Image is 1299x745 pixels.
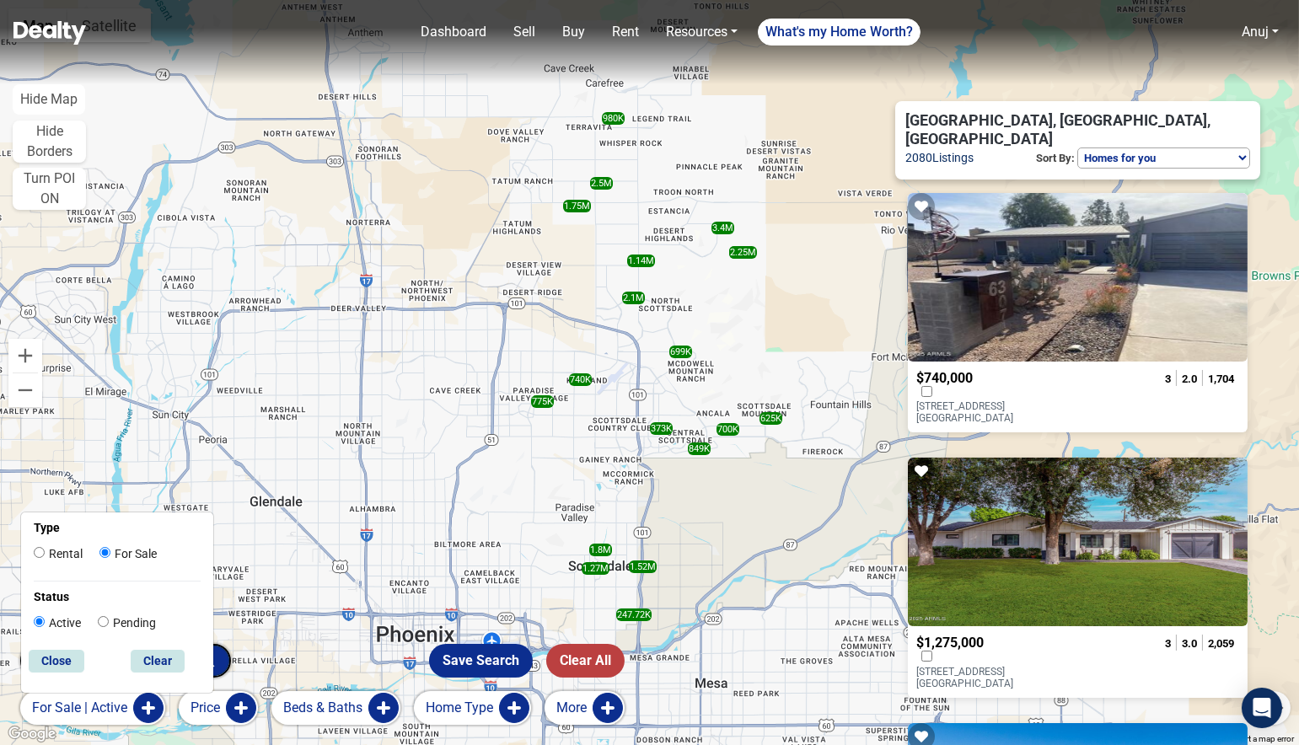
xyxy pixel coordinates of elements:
[616,608,652,621] div: 247.72K
[1182,372,1197,385] span: 2.0
[34,588,201,606] p: Status
[429,644,533,678] button: Save Search
[659,15,744,49] a: Resources
[669,346,692,358] div: 699K
[34,519,201,537] p: Type
[650,422,673,435] div: 373K
[1182,637,1197,650] span: 3.0
[8,339,42,372] button: Zoom in
[916,635,984,651] span: $1,275,000
[729,246,757,259] div: 2.25M
[605,15,646,49] a: Rent
[13,84,85,115] button: Hide Map
[20,691,165,725] button: for sale | active
[627,255,655,267] div: 1.14M
[271,691,400,725] button: Beds & Baths
[99,547,110,558] input: For Sale
[758,19,921,46] a: What's my Home Worth?
[717,423,739,436] div: 700K
[8,373,42,407] button: Zoom out
[1165,637,1171,650] span: 3
[34,547,45,558] input: Rental
[688,442,711,455] div: 849K
[589,544,612,556] div: 1.8M
[760,412,782,425] div: 625K
[711,222,734,234] div: 3.4M
[556,15,592,49] a: Buy
[13,121,86,163] button: Hide Borders
[130,649,185,673] button: Clear
[1242,688,1282,728] div: Open Intercom Messenger
[1208,372,1234,385] span: 1,704
[916,400,1052,424] p: [STREET_ADDRESS] [GEOGRAPHIC_DATA]
[99,545,157,563] label: For Sale
[414,691,531,725] button: Home Type
[507,15,542,49] a: Sell
[13,21,86,45] img: Dealty - Buy, Sell & Rent Homes
[34,616,45,627] input: Active
[569,373,592,386] div: 740K
[1033,147,1077,169] p: Sort By:
[622,292,645,304] div: 2.1M
[1235,15,1286,49] a: Anuj
[582,562,609,575] div: 1.27M
[916,666,1052,689] p: [STREET_ADDRESS] [GEOGRAPHIC_DATA]
[563,200,591,212] div: 1.75M
[545,691,625,725] button: More
[28,649,85,673] button: Close
[179,691,258,725] button: Price
[8,694,59,745] iframe: BigID CMP Widget
[546,644,625,678] button: Clear All
[414,15,493,49] a: Dashboard
[905,111,1230,147] span: [GEOGRAPHIC_DATA], [GEOGRAPHIC_DATA], [GEOGRAPHIC_DATA]
[905,148,974,169] span: 2080 Listings
[13,168,86,210] button: Turn POI ON
[34,614,81,632] label: Active
[1165,372,1171,385] span: 3
[602,112,625,125] div: 980K
[590,177,613,190] div: 2.5M
[916,386,937,397] label: Compare
[34,545,83,563] label: Rental
[916,370,973,386] span: $740,000
[629,560,657,573] div: 1.52M
[1208,637,1234,650] span: 2,059
[1242,24,1269,40] a: Anuj
[98,616,109,627] input: Pending
[98,614,156,632] label: Pending
[916,651,937,662] label: Compare
[531,395,554,408] div: 775K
